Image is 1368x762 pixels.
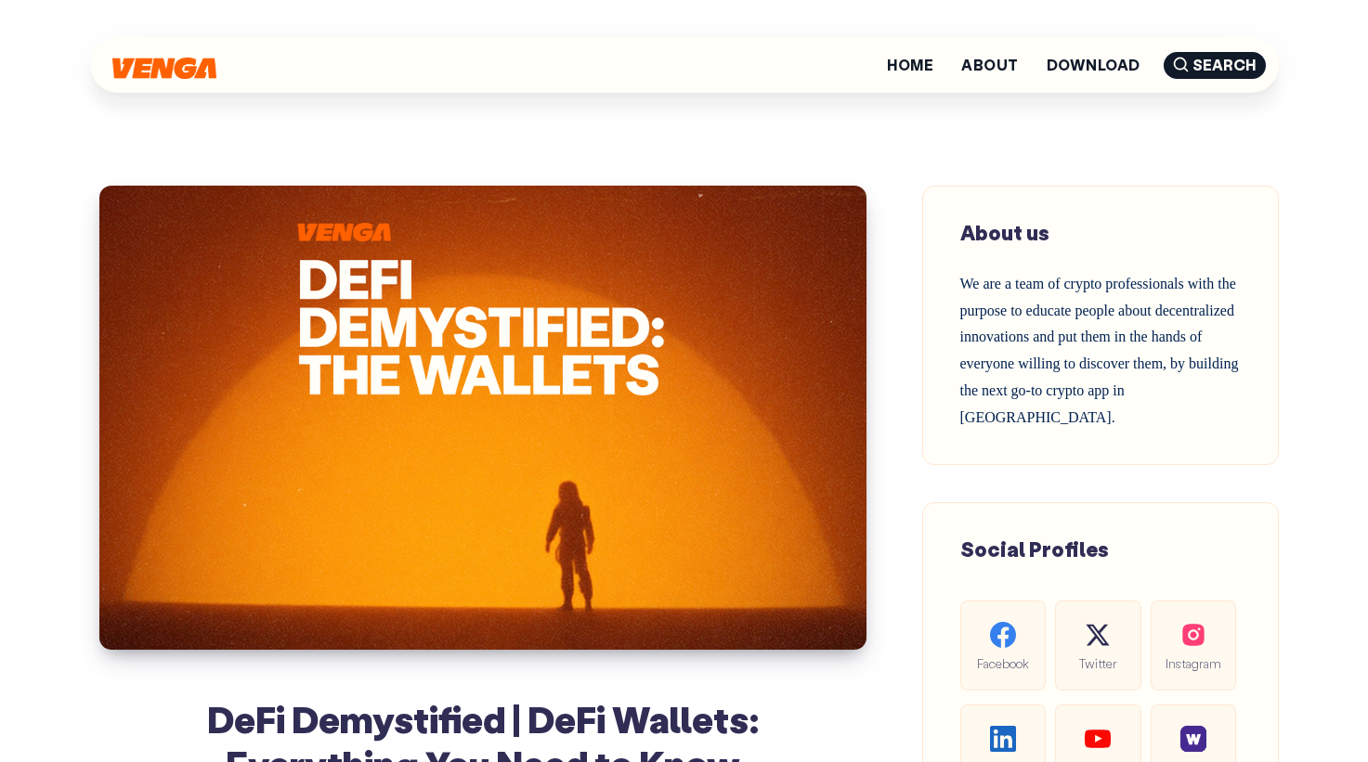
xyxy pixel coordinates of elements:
img: social-youtube.99db9aba05279f803f3e7a4a838dfb6c.svg [1085,726,1111,752]
a: Instagram [1151,601,1236,691]
span: Instagram [1166,652,1221,674]
a: Twitter [1055,601,1140,691]
img: social-linkedin.be646fe421ccab3a2ad91cb58bdc9694.svg [990,726,1016,752]
span: Social Profiles [960,536,1109,562]
img: DeFi Demystified | DeFi Wallets: Everything You Need to Know [99,186,866,650]
img: social-warpcast.e8a23a7ed3178af0345123c41633f860.png [1180,726,1206,752]
img: Venga Blog [112,58,216,79]
a: About [961,58,1018,72]
span: Twitter [1070,652,1126,674]
a: Download [1047,58,1140,72]
a: Facebook [960,601,1046,691]
span: About us [960,219,1049,246]
span: Facebook [975,652,1031,674]
a: Home [887,58,933,72]
span: Search [1164,52,1266,79]
span: We are a team of crypto professionals with the purpose to educate people about decentralized inno... [960,276,1239,425]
